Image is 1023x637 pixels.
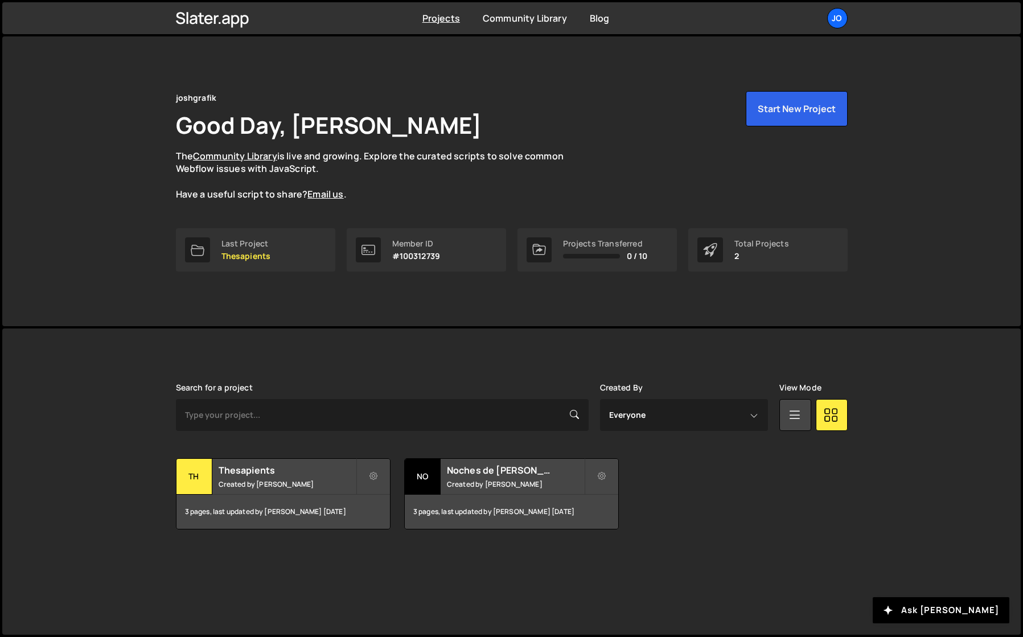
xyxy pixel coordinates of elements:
p: #100312739 [392,252,441,261]
div: 3 pages, last updated by [PERSON_NAME] [DATE] [176,495,390,529]
a: No Noches de [PERSON_NAME] Created by [PERSON_NAME] 3 pages, last updated by [PERSON_NAME] [DATE] [404,458,619,529]
a: Community Library [483,12,567,24]
a: Last Project Thesapients [176,228,335,272]
small: Created by [PERSON_NAME] [219,479,356,489]
a: Community Library [193,150,277,162]
label: Search for a project [176,383,253,392]
small: Created by [PERSON_NAME] [447,479,584,489]
button: Start New Project [746,91,848,126]
a: jo [827,8,848,28]
p: The is live and growing. Explore the curated scripts to solve common Webflow issues with JavaScri... [176,150,586,201]
a: Email us [307,188,343,200]
p: Thesapients [221,252,271,261]
div: Th [176,459,212,495]
label: Created By [600,383,643,392]
h2: Noches de [PERSON_NAME] [447,464,584,476]
input: Type your project... [176,399,589,431]
div: No [405,459,441,495]
a: Projects [422,12,460,24]
button: Ask [PERSON_NAME] [873,597,1009,623]
label: View Mode [779,383,821,392]
span: 0 / 10 [627,252,648,261]
div: 3 pages, last updated by [PERSON_NAME] [DATE] [405,495,618,529]
a: Th Thesapients Created by [PERSON_NAME] 3 pages, last updated by [PERSON_NAME] [DATE] [176,458,391,529]
div: joshgrafik [176,91,217,105]
h1: Good Day, [PERSON_NAME] [176,109,482,141]
h2: Thesapients [219,464,356,476]
p: 2 [734,252,789,261]
div: Total Projects [734,239,789,248]
a: Blog [590,12,610,24]
div: Projects Transferred [563,239,648,248]
div: Member ID [392,239,441,248]
div: Last Project [221,239,271,248]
